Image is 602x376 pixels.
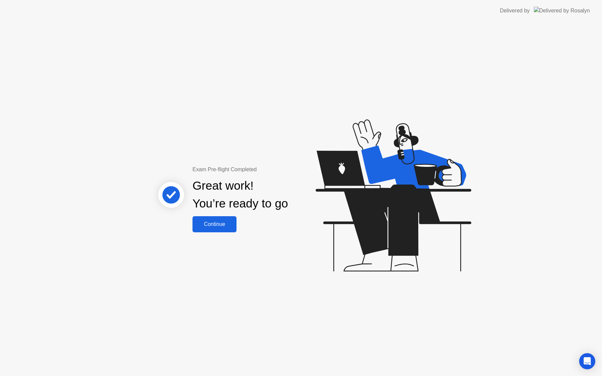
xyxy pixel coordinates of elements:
div: Delivered by [500,7,530,15]
div: Open Intercom Messenger [579,353,595,369]
div: Exam Pre-flight Completed [192,166,331,174]
img: Delivered by Rosalyn [534,7,590,14]
button: Continue [192,216,236,232]
div: Continue [195,221,234,227]
div: Great work! You’re ready to go [192,177,288,213]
